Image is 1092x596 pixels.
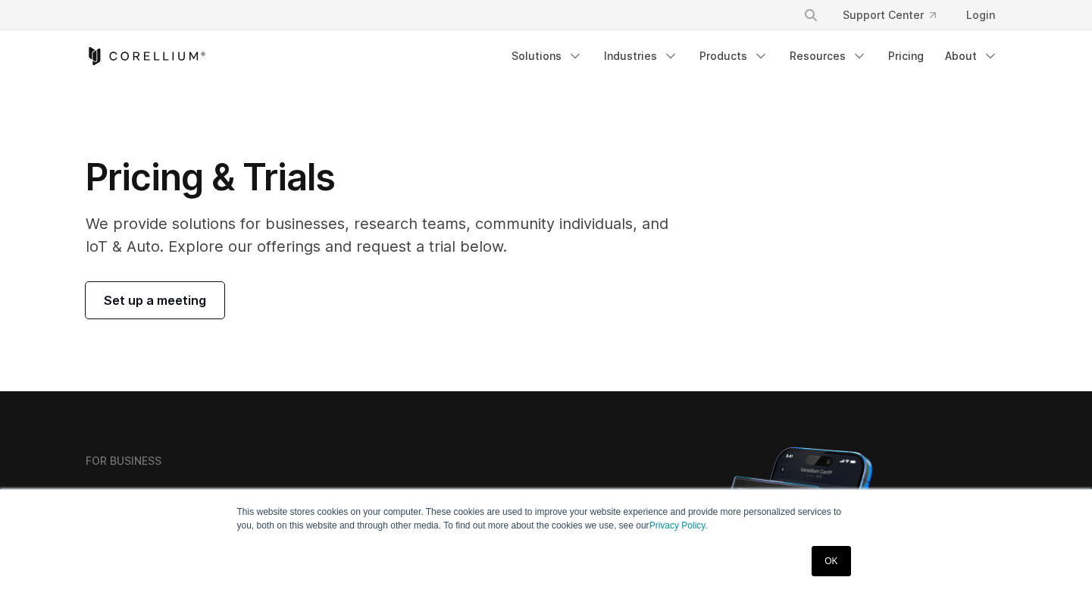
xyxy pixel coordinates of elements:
[86,155,690,200] h1: Pricing & Trials
[86,454,161,468] h6: FOR BUSINESS
[649,520,708,531] a: Privacy Policy.
[785,2,1007,29] div: Navigation Menu
[104,291,206,309] span: Set up a meeting
[595,42,687,70] a: Industries
[879,42,933,70] a: Pricing
[812,546,850,576] a: OK
[936,42,1007,70] a: About
[797,2,824,29] button: Search
[781,42,876,70] a: Resources
[502,42,592,70] a: Solutions
[237,505,856,532] p: This website stores cookies on your computer. These cookies are used to improve your website expe...
[954,2,1007,29] a: Login
[86,212,690,258] p: We provide solutions for businesses, research teams, community individuals, and IoT & Auto. Explo...
[831,2,948,29] a: Support Center
[690,42,778,70] a: Products
[502,42,1007,70] div: Navigation Menu
[86,282,224,318] a: Set up a meeting
[86,47,206,65] a: Corellium Home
